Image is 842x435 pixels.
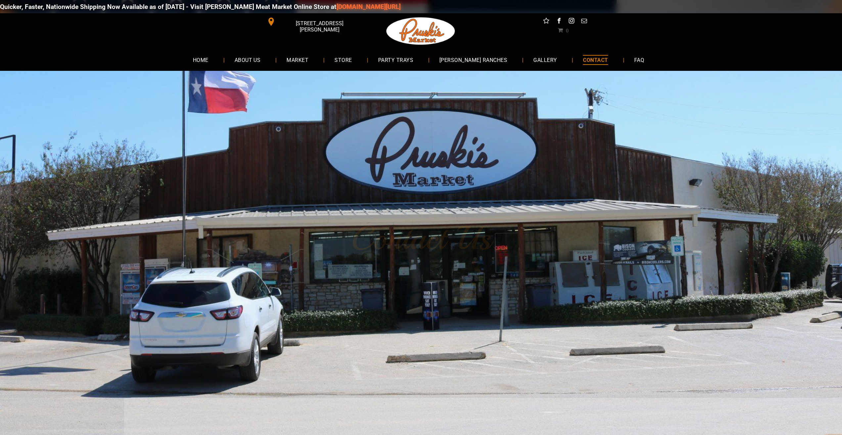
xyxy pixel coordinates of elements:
[566,27,568,33] span: 0
[277,51,318,69] a: MARKET
[262,17,364,27] a: [STREET_ADDRESS][PERSON_NAME]
[351,218,491,259] font: Contact Us
[325,51,362,69] a: STORE
[277,17,362,36] span: [STREET_ADDRESS][PERSON_NAME]
[573,51,618,69] a: CONTACT
[523,51,567,69] a: GALLERY
[391,3,791,11] div: Quicker, Faster, Nationwide Shipping Now Available as of [DATE] - Visit [PERSON_NAME] Meat Market...
[567,17,576,27] a: instagram
[368,51,423,69] a: PARTY TRAYS
[225,51,271,69] a: ABOUT US
[542,17,551,27] a: Social network
[429,51,517,69] a: [PERSON_NAME] RANCHES
[554,17,563,27] a: facebook
[624,51,654,69] a: FAQ
[580,17,588,27] a: email
[183,51,218,69] a: HOME
[385,13,457,49] img: Pruski-s+Market+HQ+Logo2-259w.png
[727,3,791,11] a: [DOMAIN_NAME][URL]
